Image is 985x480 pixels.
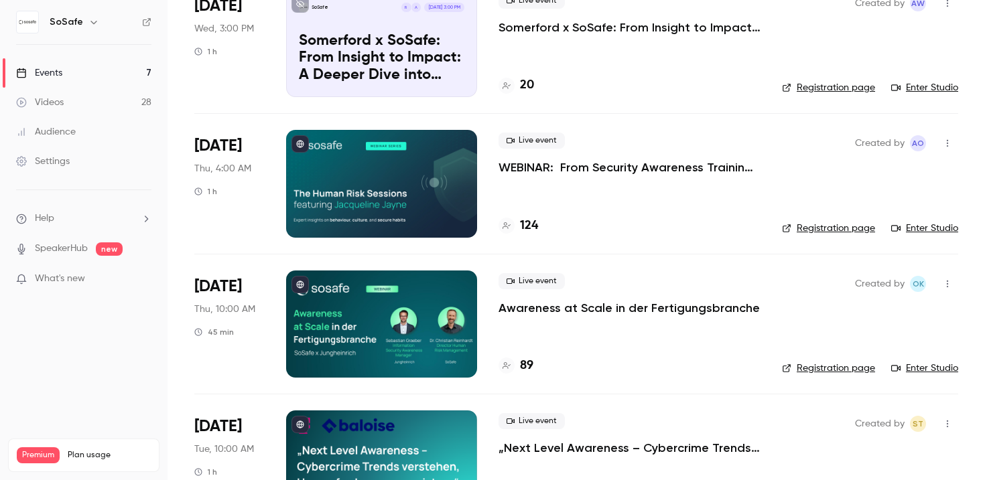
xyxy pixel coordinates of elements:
div: 1 h [194,467,217,477]
a: Registration page [782,362,875,375]
div: Videos [16,96,64,109]
div: Audience [16,125,76,139]
span: Alba Oni [910,135,926,151]
span: [DATE] [194,276,242,297]
span: Thu, 10:00 AM [194,303,255,316]
span: Thu, 4:00 AM [194,162,251,175]
div: A [411,2,421,13]
span: new [96,242,123,256]
a: „Next Level Awareness – Cybercrime Trends verstehen, Herausforderungen meistern“ Telekom Schweiz ... [499,440,761,456]
span: Created by [855,276,905,292]
img: SoSafe [17,11,38,33]
span: Premium [17,447,60,463]
h6: SoSafe [50,15,83,29]
div: Sep 4 Thu, 10:00 AM (Europe/Berlin) [194,270,265,378]
span: [DATE] [194,135,242,157]
span: Live event [499,273,565,289]
span: ST [913,416,923,432]
span: What's new [35,272,85,286]
span: Created by [855,416,905,432]
h4: 20 [520,76,534,94]
span: Tue, 10:00 AM [194,443,254,456]
a: 124 [499,217,538,235]
a: SpeakerHub [35,242,88,256]
h4: 124 [520,217,538,235]
span: Live event [499,413,565,429]
span: OK [913,276,924,292]
span: Wed, 3:00 PM [194,22,254,35]
a: Enter Studio [891,222,958,235]
span: Olga Krukova [910,276,926,292]
a: 20 [499,76,534,94]
li: help-dropdown-opener [16,212,151,226]
a: Enter Studio [891,362,958,375]
a: Registration page [782,81,875,94]
span: [DATE] 3:00 PM [424,3,464,12]
span: Created by [855,135,905,151]
span: Live event [499,133,565,149]
div: Settings [16,155,70,168]
a: Awareness at Scale in der Fertigungsbranche [499,300,760,316]
span: Plan usage [68,450,151,461]
p: Somerford x SoSafe: From Insight to Impact: A Deeper Dive into Behavioral Science in Cybersecurity [299,33,464,84]
span: [DATE] [194,416,242,437]
a: Enter Studio [891,81,958,94]
div: 1 h [194,186,217,197]
div: R [401,2,411,13]
a: Registration page [782,222,875,235]
a: WEBINAR: From Security Awareness Training to Human Risk Management [499,159,761,175]
div: 1 h [194,46,217,57]
a: 89 [499,357,533,375]
div: Events [16,66,62,80]
p: SoSafe [312,4,328,11]
span: AO [912,135,924,151]
h4: 89 [520,357,533,375]
span: Stefanie Theil [910,416,926,432]
div: 45 min [194,327,234,337]
div: Sep 4 Thu, 12:00 PM (Australia/Sydney) [194,130,265,237]
span: Help [35,212,54,226]
a: Somerford x SoSafe: From Insight to Impact: A Deeper Dive into Behavioral Science in Cybersecurity [499,19,761,35]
